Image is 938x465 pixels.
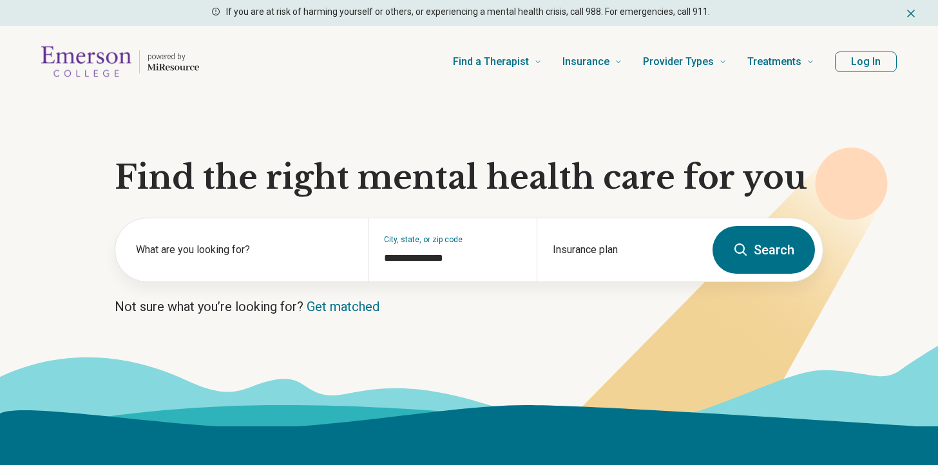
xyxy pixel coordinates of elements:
[905,5,917,21] button: Dismiss
[41,41,199,82] a: Home page
[136,242,352,258] label: What are you looking for?
[562,53,609,71] span: Insurance
[562,36,622,88] a: Insurance
[643,36,727,88] a: Provider Types
[835,52,897,72] button: Log In
[307,299,379,314] a: Get matched
[115,158,823,197] h1: Find the right mental health care for you
[115,298,823,316] p: Not sure what you’re looking for?
[747,53,801,71] span: Treatments
[453,53,529,71] span: Find a Therapist
[453,36,542,88] a: Find a Therapist
[643,53,714,71] span: Provider Types
[747,36,814,88] a: Treatments
[226,5,710,19] p: If you are at risk of harming yourself or others, or experiencing a mental health crisis, call 98...
[148,52,199,62] p: powered by
[713,226,815,274] button: Search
